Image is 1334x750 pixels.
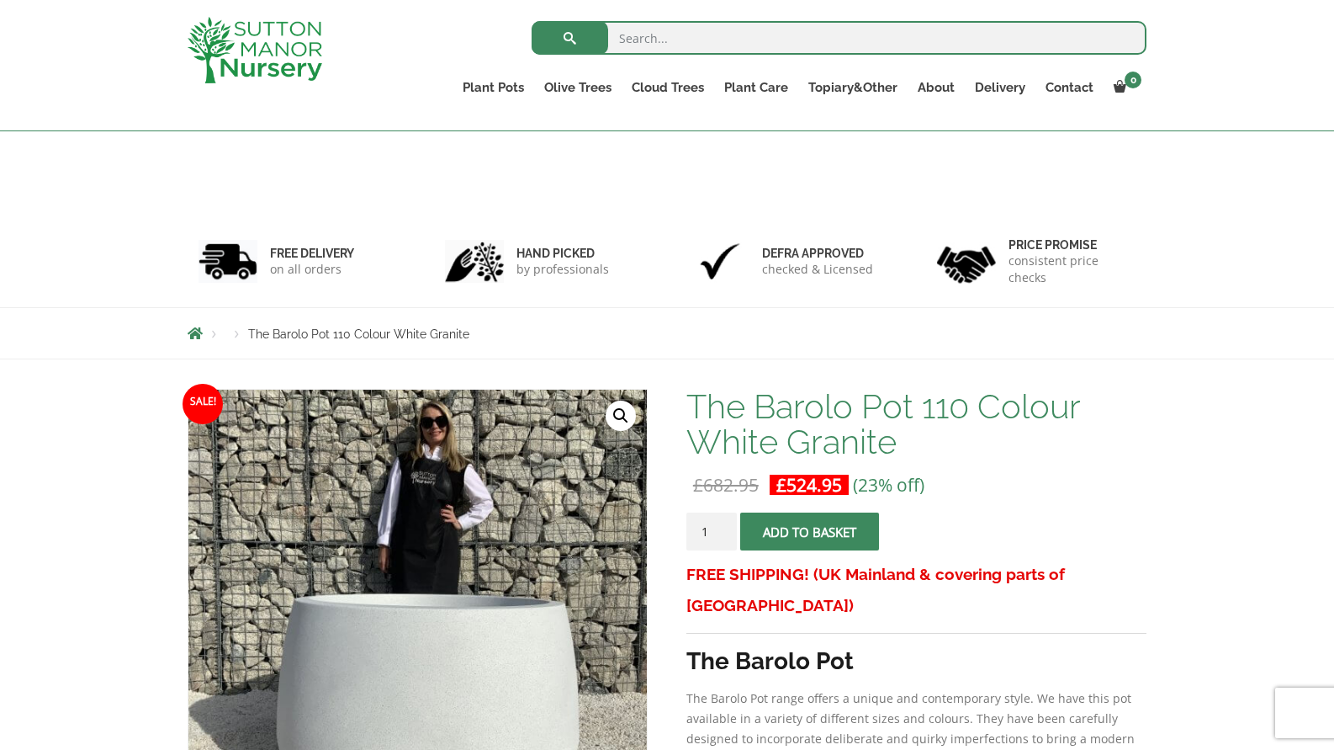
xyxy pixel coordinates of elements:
a: Cloud Trees [622,76,714,99]
img: logo [188,17,322,83]
a: Topiary&Other [798,76,908,99]
a: Plant Care [714,76,798,99]
bdi: 524.95 [776,473,842,497]
span: £ [776,473,786,497]
p: consistent price checks [1008,253,1136,286]
h3: FREE SHIPPING! (UK Mainland & covering parts of [GEOGRAPHIC_DATA]) [686,559,1146,621]
a: Plant Pots [453,76,534,99]
h6: Defra approved [762,246,873,261]
h6: Price promise [1008,237,1136,253]
img: 3.jpg [691,240,749,283]
a: Olive Trees [534,76,622,99]
img: 1.jpg [199,240,257,283]
a: View full-screen image gallery [606,401,636,431]
img: 2.jpg [445,240,504,283]
p: on all orders [270,261,354,278]
button: Add to basket [740,513,879,551]
strong: The Barolo Pot [686,647,854,675]
span: 0 [1125,72,1141,88]
bdi: 682.95 [693,473,759,497]
a: About [908,76,965,99]
img: 4.jpg [937,236,996,287]
span: (23% off) [853,473,924,497]
a: Contact [1035,76,1104,99]
p: by professionals [516,261,609,278]
input: Product quantity [686,513,737,551]
h1: The Barolo Pot 110 Colour White Granite [686,389,1146,460]
a: 0 [1104,76,1146,99]
span: Sale! [183,384,223,424]
nav: Breadcrumbs [188,327,1146,340]
input: Search... [532,21,1146,55]
h6: hand picked [516,246,609,261]
a: Delivery [965,76,1035,99]
h6: FREE DELIVERY [270,246,354,261]
p: checked & Licensed [762,261,873,278]
span: The Barolo Pot 110 Colour White Granite [248,327,469,341]
span: £ [693,473,703,497]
